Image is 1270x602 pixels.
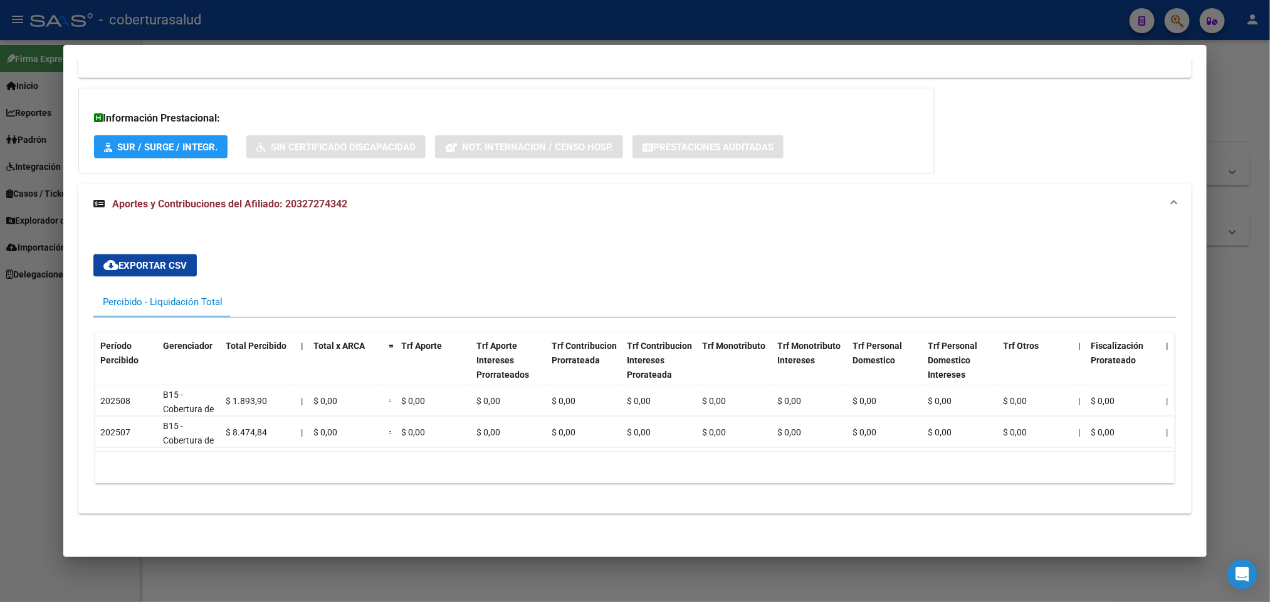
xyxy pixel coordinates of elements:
span: $ 0,00 [552,427,575,437]
span: | [1078,427,1080,437]
datatable-header-cell: Trf Monotributo [697,333,772,402]
span: | [301,427,303,437]
div: Aportes y Contribuciones del Afiliado: 20327274342 [78,224,1191,514]
span: | [1166,396,1168,406]
span: | [1166,427,1168,437]
span: $ 0,00 [627,427,651,437]
span: Exportar CSV [103,260,187,271]
datatable-header-cell: Total x ARCA [308,333,384,402]
span: $ 0,00 [702,427,726,437]
span: Aportes y Contribuciones del Afiliado: 20327274342 [112,198,347,210]
span: = [389,341,394,351]
span: B15 - Cobertura de Salud [163,390,214,428]
span: Sin Certificado Discapacidad [271,142,416,153]
datatable-header-cell: Gerenciador [158,333,221,402]
datatable-header-cell: Período Percibido [95,333,158,402]
datatable-header-cell: | [1161,333,1173,402]
div: Percibido - Liquidación Total [103,295,223,309]
span: $ 0,00 [928,396,952,406]
datatable-header-cell: = [384,333,396,402]
span: $ 0,00 [777,427,801,437]
span: Trf Contribucion Prorrateada [552,341,617,365]
span: $ 0,00 [853,427,876,437]
span: Trf Aporte [401,341,442,351]
span: B15 - Cobertura de Salud [163,421,214,460]
span: $ 0,00 [1091,427,1115,437]
span: Gerenciador [163,341,213,351]
span: Fiscalización Prorateado [1091,341,1143,365]
h3: Información Prestacional: [94,111,919,126]
span: | [1078,396,1080,406]
span: $ 8.474,84 [226,427,267,437]
span: Trf Personal Domestico [853,341,902,365]
span: $ 0,00 [476,396,500,406]
datatable-header-cell: Trf Otros [998,333,1073,402]
span: $ 0,00 [702,396,726,406]
span: | [1166,341,1168,351]
span: | [301,396,303,406]
div: Open Intercom Messenger [1227,559,1257,589]
span: $ 0,00 [1003,396,1027,406]
span: $ 0,00 [313,396,337,406]
datatable-header-cell: Trf Personal Domestico Intereses [923,333,998,402]
datatable-header-cell: Trf Contribucion Prorrateada [547,333,622,402]
span: Trf Aporte Intereses Prorrateados [476,341,529,380]
datatable-header-cell: Total Percibido [221,333,296,402]
span: | [301,341,303,351]
span: Trf Monotributo [702,341,765,351]
span: Total Percibido [226,341,286,351]
span: $ 0,00 [627,396,651,406]
datatable-header-cell: Fiscalización Prorateado [1086,333,1161,402]
span: $ 0,00 [476,427,500,437]
span: $ 0,00 [401,427,425,437]
span: Trf Contribucion Intereses Prorateada [627,341,692,380]
span: Not. Internacion / Censo Hosp. [462,142,613,153]
span: = [389,427,394,437]
span: $ 0,00 [313,427,337,437]
datatable-header-cell: Trf Aporte [396,333,471,402]
button: Exportar CSV [93,254,197,277]
button: Not. Internacion / Censo Hosp. [435,135,623,158]
span: Período Percibido [100,341,139,365]
span: $ 0,00 [853,396,876,406]
span: = [389,396,394,406]
span: $ 1.893,90 [226,396,267,406]
datatable-header-cell: | [296,333,308,402]
span: Trf Personal Domestico Intereses [928,341,977,380]
button: Sin Certificado Discapacidad [246,135,426,158]
datatable-header-cell: Trf Personal Domestico [848,333,923,402]
datatable-header-cell: Trf Contribucion Intereses Prorateada [622,333,697,402]
datatable-header-cell: | [1073,333,1086,402]
button: Prestaciones Auditadas [632,135,784,158]
button: SUR / SURGE / INTEGR. [94,135,228,158]
span: Prestaciones Auditadas [653,142,774,153]
span: $ 0,00 [928,427,952,437]
span: $ 0,00 [401,396,425,406]
datatable-header-cell: Trf Monotributo Intereses [772,333,848,402]
span: $ 0,00 [777,396,801,406]
span: Trf Monotributo Intereses [777,341,841,365]
span: Trf Otros [1003,341,1039,351]
span: | [1078,341,1081,351]
span: Total x ARCA [313,341,365,351]
mat-icon: cloud_download [103,257,118,272]
datatable-header-cell: Trf Aporte Intereses Prorrateados [471,333,547,402]
span: $ 0,00 [1091,396,1115,406]
span: $ 0,00 [552,396,575,406]
span: 202507 [100,427,130,437]
span: SUR / SURGE / INTEGR. [117,142,218,153]
span: $ 0,00 [1003,427,1027,437]
mat-expansion-panel-header: Aportes y Contribuciones del Afiliado: 20327274342 [78,184,1191,224]
span: 202508 [100,396,130,406]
